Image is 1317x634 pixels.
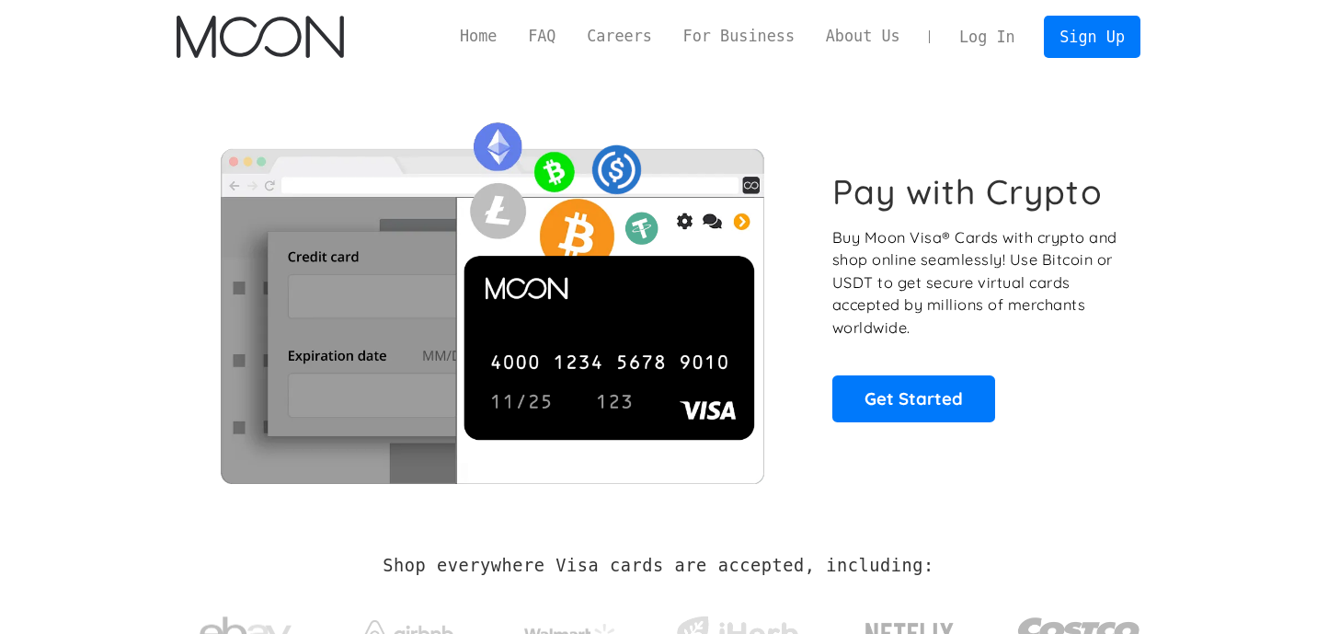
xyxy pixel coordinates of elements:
[444,25,512,48] a: Home
[810,25,916,48] a: About Us
[944,17,1030,57] a: Log In
[177,16,343,58] img: Moon Logo
[512,25,571,48] a: FAQ
[668,25,810,48] a: For Business
[177,16,343,58] a: home
[832,226,1120,340] p: Buy Moon Visa® Cards with crypto and shop online seamlessly! Use Bitcoin or USDT to get secure vi...
[571,25,667,48] a: Careers
[832,171,1103,213] h1: Pay with Crypto
[177,110,807,483] img: Moon Cards let you spend your crypto anywhere Visa is accepted.
[1044,16,1139,57] a: Sign Up
[832,375,995,421] a: Get Started
[383,556,933,576] h2: Shop everywhere Visa cards are accepted, including:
